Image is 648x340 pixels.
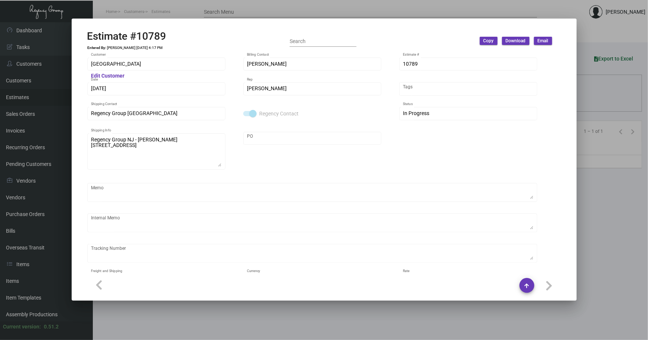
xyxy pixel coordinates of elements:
[480,37,498,45] button: Copy
[260,109,299,118] span: Regency Contact
[3,323,41,331] div: Current version:
[538,38,548,44] span: Email
[502,37,530,45] button: Download
[87,46,107,50] td: Entered By:
[87,30,166,43] h2: Estimate #10789
[107,46,163,50] td: [PERSON_NAME] [DATE] 4:17 PM
[91,73,124,79] mat-hint: Edit Customer
[44,323,59,331] div: 0.51.2
[506,38,526,44] span: Download
[534,37,552,45] button: Email
[403,110,429,116] span: In Progress
[483,38,494,44] span: Copy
